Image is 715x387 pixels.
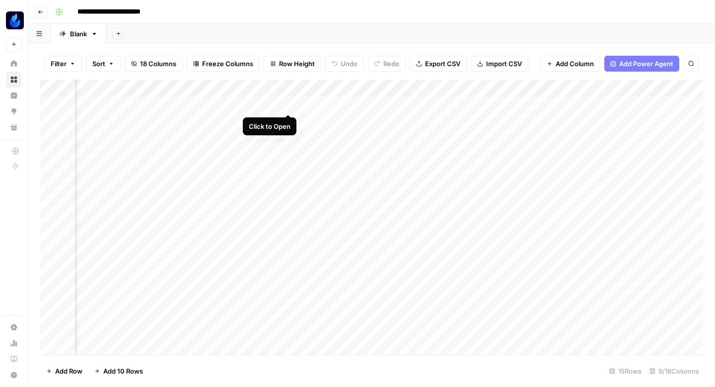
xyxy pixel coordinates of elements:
[264,56,321,72] button: Row Height
[51,59,67,69] span: Filter
[249,121,290,131] div: Click to Open
[341,59,357,69] span: Undo
[6,335,22,351] a: Usage
[6,367,22,383] button: Help + Support
[604,56,679,72] button: Add Power Agent
[6,319,22,335] a: Settings
[556,59,594,69] span: Add Column
[619,59,673,69] span: Add Power Agent
[383,59,399,69] span: Redo
[486,59,522,69] span: Import CSV
[325,56,364,72] button: Undo
[125,56,183,72] button: 18 Columns
[187,56,260,72] button: Freeze Columns
[471,56,528,72] button: Import CSV
[410,56,467,72] button: Export CSV
[40,363,88,379] button: Add Row
[44,56,82,72] button: Filter
[645,363,703,379] div: 9/18 Columns
[425,59,460,69] span: Export CSV
[140,59,176,69] span: 18 Columns
[202,59,253,69] span: Freeze Columns
[86,56,121,72] button: Sort
[279,59,315,69] span: Row Height
[368,56,406,72] button: Redo
[103,366,143,376] span: Add 10 Rows
[6,56,22,72] a: Home
[55,366,82,376] span: Add Row
[6,8,22,33] button: Workspace: AgentFire Content
[6,351,22,367] a: Learning Hub
[6,11,24,29] img: AgentFire Content Logo
[605,363,645,379] div: 15 Rows
[6,103,22,119] a: Opportunities
[70,29,87,39] div: Blank
[51,24,106,44] a: Blank
[6,88,22,103] a: Insights
[6,72,22,88] a: Browse
[540,56,600,72] button: Add Column
[92,59,105,69] span: Sort
[88,363,149,379] button: Add 10 Rows
[6,119,22,135] a: Your Data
